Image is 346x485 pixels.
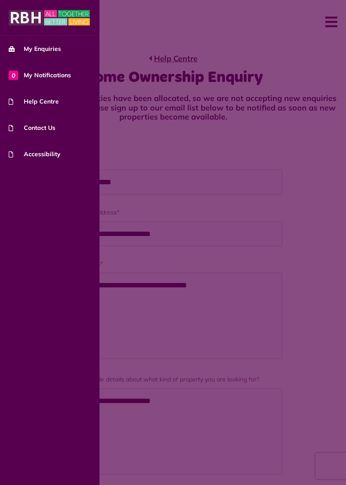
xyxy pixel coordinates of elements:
[9,97,59,106] span: Help Centre
[9,70,18,80] span: 0
[9,44,61,54] span: My Enquiries
[9,150,61,159] span: Accessibility
[9,71,71,80] span: My Notifications
[9,123,55,132] span: Contact Us
[9,9,90,27] img: MyRBH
